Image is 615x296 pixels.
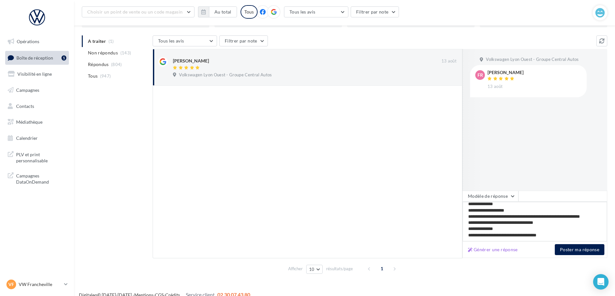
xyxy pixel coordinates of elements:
div: [PERSON_NAME] [173,58,209,64]
span: Tous les avis [289,9,316,14]
span: Médiathèque [16,119,43,125]
a: Campagnes DataOnDemand [4,169,70,188]
button: Filtrer par note [219,35,268,46]
span: Afficher [288,266,303,272]
span: 13 août [441,58,457,64]
button: Poster ma réponse [555,244,604,255]
a: VF VW Francheville [5,278,69,291]
a: Boîte de réception1 [4,51,70,65]
a: Médiathèque [4,115,70,129]
span: PLV et print personnalisable [16,150,66,164]
button: Tous les avis [284,6,348,17]
span: Campagnes DataOnDemand [16,171,66,185]
span: Volkswagen Lyon Ouest - Groupe Central Autos [179,72,272,78]
span: Calendrier [16,135,38,141]
button: Choisir un point de vente ou un code magasin [82,6,194,17]
button: 10 [306,265,323,274]
a: Visibilité en ligne [4,67,70,81]
span: Campagnes [16,87,39,93]
span: Choisir un point de vente ou un code magasin [87,9,183,14]
a: PLV et print personnalisable [4,148,70,167]
span: résultats/page [326,266,353,272]
span: Volkswagen Lyon Ouest - Groupe Central Autos [486,57,579,62]
span: Opérations [17,39,39,44]
span: Tous les avis [158,38,184,43]
span: (143) [120,50,131,55]
a: Contacts [4,100,70,113]
span: Non répondus [88,50,118,56]
div: Tous [241,5,258,19]
button: Filtrer par note [351,6,399,17]
span: FR [478,72,483,78]
span: 13 août [487,84,503,90]
p: VW Francheville [19,281,61,288]
a: Calendrier [4,131,70,145]
button: Modèle de réponse [462,191,518,202]
button: Tous les avis [153,35,217,46]
span: 10 [309,267,315,272]
span: Contacts [16,103,34,109]
button: Au total [209,6,237,17]
span: 1 [377,263,387,274]
span: VF [8,281,14,288]
button: Au total [198,6,237,17]
span: Tous [88,73,98,79]
button: Générer une réponse [465,246,520,253]
div: 1 [61,55,66,61]
div: Open Intercom Messenger [593,274,609,290]
span: Boîte de réception [16,55,53,60]
span: Visibilité en ligne [17,71,52,77]
span: (947) [100,73,111,79]
div: [PERSON_NAME] [487,70,524,75]
a: Opérations [4,35,70,48]
a: Campagnes [4,83,70,97]
span: (804) [111,62,122,67]
span: Répondus [88,61,109,68]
